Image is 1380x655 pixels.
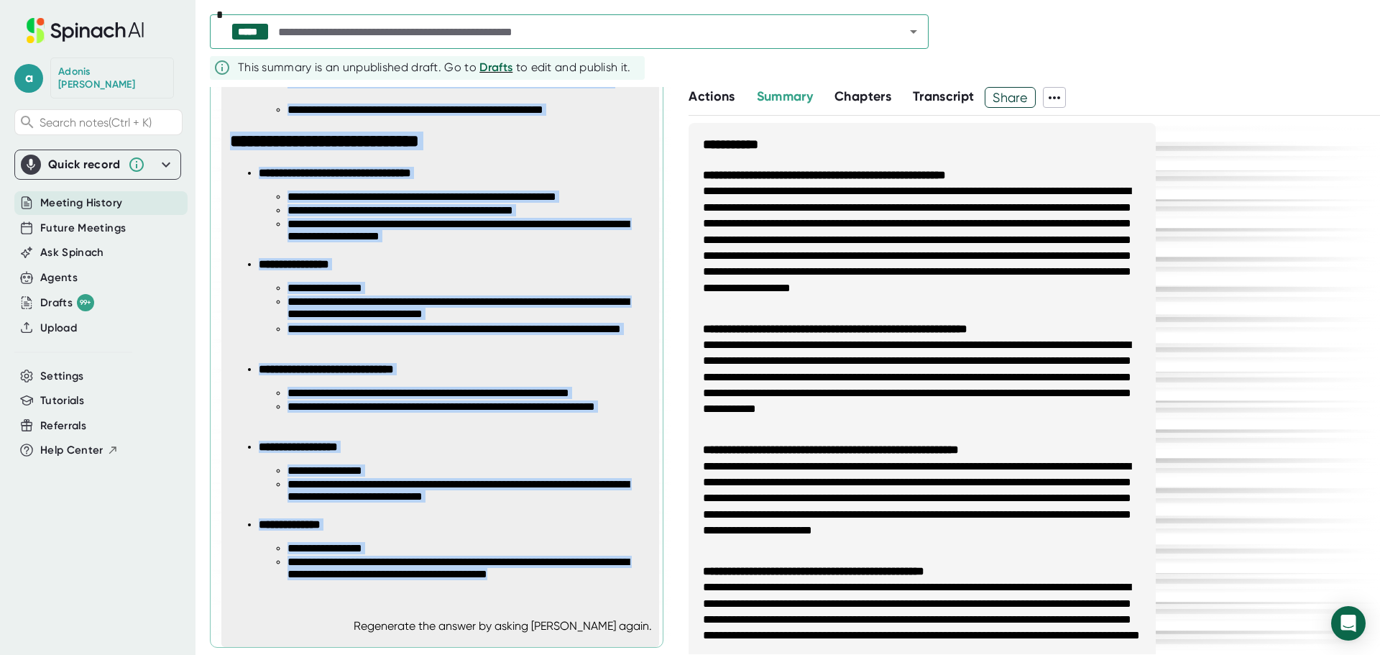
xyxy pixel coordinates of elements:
button: Share [985,87,1036,108]
button: Drafts [479,59,512,76]
span: Search notes (Ctrl + K) [40,116,152,129]
button: Referrals [40,418,86,434]
div: Regenerate the answer by asking [PERSON_NAME] again. [354,619,652,633]
span: a [14,64,43,93]
button: Upload [40,320,77,336]
span: Summary [757,88,813,104]
div: This summary is an unpublished draft. Go to to edit and publish it. [238,59,631,76]
div: Quick record [21,150,175,179]
button: Agents [40,270,78,286]
div: Open Intercom Messenger [1331,606,1366,641]
button: Summary [757,87,813,106]
button: Meeting History [40,195,122,211]
button: Settings [40,368,84,385]
div: Adonis Thompson [58,65,166,91]
div: Drafts [40,294,94,311]
div: Quick record [48,157,121,172]
span: Transcript [913,88,975,104]
button: Open [903,22,924,42]
span: Share [985,85,1035,110]
div: 99+ [77,294,94,311]
span: Chapters [834,88,891,104]
button: Actions [689,87,735,106]
button: Transcript [913,87,975,106]
button: Ask Spinach [40,244,104,261]
span: Actions [689,88,735,104]
span: Drafts [479,60,512,74]
button: Chapters [834,87,891,106]
button: Help Center [40,442,119,459]
span: Help Center [40,442,103,459]
button: Future Meetings [40,220,126,237]
button: Drafts 99+ [40,294,94,311]
button: Tutorials [40,393,84,409]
